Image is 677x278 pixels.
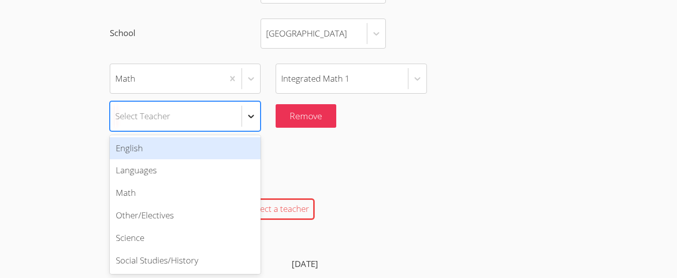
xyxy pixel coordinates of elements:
div: [GEOGRAPHIC_DATA] [266,26,347,41]
div: Social Studies/History [110,249,261,272]
div: Integrated Math 1 [281,71,350,86]
h4: [DATE] [292,257,451,270]
div: English [110,137,261,160]
div: Math [110,182,261,204]
span: School [110,26,261,41]
div: Other/Electives [110,204,261,227]
div: Select Teacher [115,109,170,123]
div: Languages [110,159,261,182]
div: Math [115,71,135,86]
button: Remove [276,104,336,128]
div: Science [110,227,261,249]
